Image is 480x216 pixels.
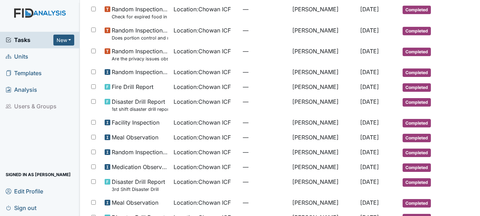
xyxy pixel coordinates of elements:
span: Fire Drill Report [112,83,153,91]
span: [DATE] [360,163,379,170]
span: — [243,148,287,156]
span: Completed [403,48,431,56]
span: Completed [403,68,431,77]
td: [PERSON_NAME] [289,80,357,95]
td: [PERSON_NAME] [289,145,357,160]
td: [PERSON_NAME] [289,115,357,130]
span: Location : Chowan ICF [174,26,231,35]
span: Location : Chowan ICF [174,47,231,55]
span: Location : Chowan ICF [174,163,231,171]
span: Completed [403,178,431,187]
span: [DATE] [360,199,379,206]
span: — [243,118,287,127]
span: Completed [403,199,431,208]
span: Random Inspection for AM [112,148,168,156]
td: [PERSON_NAME] [289,175,357,196]
span: Facility Inspection [112,118,159,127]
small: 3rd Shift Disaster Drill [112,186,165,193]
span: Location : Chowan ICF [174,83,231,91]
span: Completed [403,6,431,14]
span: Medication Observation Checklist [112,163,168,171]
td: [PERSON_NAME] [289,196,357,210]
small: Check for expired food in refrigerator and pantry: is it moldy, smelly, or discolored? [112,13,168,20]
span: [DATE] [360,119,379,126]
span: Location : Chowan ICF [174,5,231,13]
span: [DATE] [360,48,379,55]
span: Random Inspection for Afternoon Check for expired food in refrigerator and pantry: is it moldy, s... [112,5,168,20]
span: Meal Observation [112,133,158,142]
span: Location : Chowan ICF [174,198,231,207]
span: — [243,163,287,171]
td: [PERSON_NAME] [289,23,357,44]
span: Edit Profile [6,186,43,197]
span: Completed [403,163,431,172]
span: Templates [6,68,42,79]
small: Does portion control and modification of diet consistency agree with posted diet order? [112,35,168,41]
span: Completed [403,119,431,127]
span: Completed [403,27,431,35]
span: Completed [403,134,431,142]
span: [DATE] [360,134,379,141]
span: Analysis [6,84,37,95]
span: Location : Chowan ICF [174,148,231,156]
span: Units [6,51,28,62]
td: [PERSON_NAME] [289,44,357,65]
td: [PERSON_NAME] [289,95,357,115]
span: [DATE] [360,6,379,13]
span: — [243,5,287,13]
td: [PERSON_NAME] [289,2,357,23]
td: [PERSON_NAME] [289,160,357,175]
span: — [243,83,287,91]
a: Tasks [6,36,53,44]
span: — [243,68,287,76]
span: — [243,198,287,207]
span: Completed [403,83,431,92]
span: — [243,26,287,35]
span: [DATE] [360,149,379,156]
span: Location : Chowan ICF [174,97,231,106]
span: Signed in as [PERSON_NAME] [6,169,71,180]
span: Completed [403,98,431,107]
span: [DATE] [360,83,379,90]
span: Location : Chowan ICF [174,68,231,76]
span: [DATE] [360,98,379,105]
span: Disaster Drill Report 3rd Shift Disaster Drill [112,178,165,193]
span: Random Inspection for Afternoon [112,68,168,76]
span: — [243,133,287,142]
td: [PERSON_NAME] [289,130,357,145]
span: Random Inspection for Afternoon Does portion control and modification of diet consistency agree w... [112,26,168,41]
span: Random Inspection for Afternoon Are the privacy issues observed and properly handled? [112,47,168,62]
span: [DATE] [360,68,379,76]
small: 1st shift disaster drill report [112,106,168,113]
span: Sign out [6,202,36,213]
span: Location : Chowan ICF [174,178,231,186]
span: Completed [403,149,431,157]
span: Location : Chowan ICF [174,118,231,127]
span: [DATE] [360,27,379,34]
span: Disaster Drill Report 1st shift disaster drill report [112,97,168,113]
span: — [243,97,287,106]
span: [DATE] [360,178,379,185]
span: Meal Observation [112,198,158,207]
span: Location : Chowan ICF [174,133,231,142]
span: — [243,178,287,186]
button: New [53,35,75,46]
small: Are the privacy issues observed and properly handled? [112,55,168,62]
span: — [243,47,287,55]
td: [PERSON_NAME] [289,65,357,80]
